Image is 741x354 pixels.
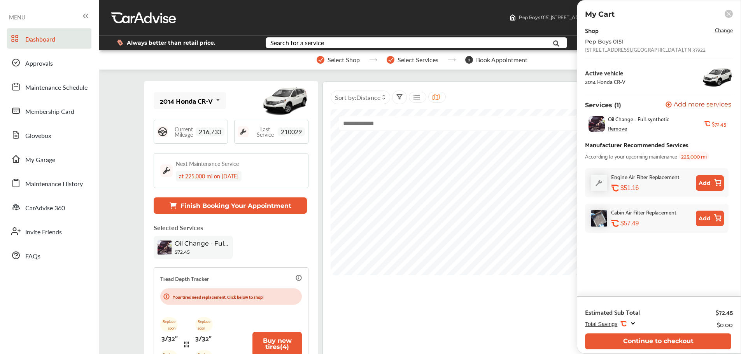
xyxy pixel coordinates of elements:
[160,97,213,105] div: 2014 Honda CR-V
[25,251,40,262] span: FAQs
[175,249,190,255] b: $72.45
[608,125,627,131] div: Remove
[25,179,83,189] span: Maintenance History
[7,77,91,97] a: Maintenance Schedule
[195,317,213,332] p: Replace soon
[270,40,324,46] div: Search for a service
[696,175,724,191] button: Add
[335,93,380,102] span: Sort by :
[25,131,51,141] span: Glovebox
[608,116,669,122] span: Oil Change - Full-synthetic
[117,39,123,46] img: dollor_label_vector.a70140d1.svg
[176,160,239,167] div: Next Maintenance Service
[716,308,733,316] div: $72.45
[278,127,305,136] span: 210029
[25,107,74,117] span: Membership Card
[611,208,676,216] div: Cabin Air Filter Replacement
[666,101,731,109] button: Add more services
[176,171,242,181] div: at 225,000 mi on [DATE]
[585,152,677,160] span: According to your upcoming maintenance
[585,139,688,150] div: Manufacturer Recommended Services
[620,184,693,192] div: $51.16
[173,293,263,300] p: Your tires need replacement. Click below to shop!
[591,210,607,227] img: cabin-air-filter-replacement-thumb.jpg
[674,101,731,109] span: Add more services
[476,56,527,63] span: Book Appointment
[585,46,706,52] div: [STREET_ADDRESS] , [GEOGRAPHIC_DATA] , TN 37922
[25,155,55,165] span: My Garage
[331,109,683,275] canvas: Map
[25,35,55,45] span: Dashboard
[679,152,709,160] span: 225,000 mi
[7,149,91,169] a: My Garage
[7,173,91,193] a: Maintenance History
[717,319,733,330] div: $0.00
[25,59,53,69] span: Approvals
[585,308,640,316] div: Estimated Sub Total
[585,101,621,109] p: Services (1)
[196,127,224,136] span: 216,733
[715,25,733,34] span: Change
[585,38,709,45] div: Pep Boys 0151
[328,56,360,63] span: Select Shop
[9,14,25,20] span: MENU
[585,321,617,327] span: Total Savings
[154,197,307,214] button: Finish Booking Your Appointment
[398,56,438,63] span: Select Services
[696,211,724,226] button: Add
[356,93,380,102] span: Distance
[25,83,88,93] span: Maintenance Schedule
[465,56,473,64] span: 3
[7,52,91,73] a: Approvals
[184,341,189,347] img: tire_track_logo.b900bcbc.svg
[387,56,394,64] img: stepper-checkmark.b5569197.svg
[585,333,731,349] button: Continue to checkout
[317,56,324,64] img: stepper-checkmark.b5569197.svg
[585,10,615,19] p: My Cart
[448,58,456,61] img: stepper-arrow.e24c07c6.svg
[7,101,91,121] a: Membership Card
[7,221,91,241] a: Invite Friends
[585,69,625,76] div: Active vehicle
[157,126,168,137] img: steering_logo
[519,14,669,20] span: Pep Boys 0151 , [STREET_ADDRESS] [GEOGRAPHIC_DATA] , TN 37922
[25,227,62,237] span: Invite Friends
[238,126,249,137] img: maintenance_logo
[611,172,680,181] div: Engine Air Filter Replacement
[7,197,91,217] a: CarAdvise 360
[160,317,178,332] p: Replace soon
[172,126,196,137] span: Current Mileage
[702,65,733,89] img: 9041_st0640_046.jpg
[7,125,91,145] a: Glovebox
[160,164,173,177] img: maintenance_logo
[585,25,599,35] div: Shop
[712,121,726,127] b: $72.45
[369,58,377,61] img: stepper-arrow.e24c07c6.svg
[154,223,203,232] p: Selected Services
[510,14,516,21] img: header-home-logo.8d720a4f.svg
[620,220,693,227] div: $57.49
[175,240,229,247] span: Oil Change - Full-synthetic
[127,40,215,45] span: Always better than retail price.
[666,101,733,109] a: Add more services
[161,332,178,344] p: 3/32"
[589,116,605,132] img: oil-change-thumb.jpg
[158,241,172,255] img: oil-change-thumb.jpg
[195,332,212,344] p: 3/32"
[591,175,607,191] img: default_wrench_icon.d1a43860.svg
[262,83,308,118] img: mobile_9041_st0640_046.jpg
[7,28,91,49] a: Dashboard
[160,274,209,283] p: Tread Depth Tracker
[252,126,278,137] span: Last Service
[25,203,65,213] span: CarAdvise 360
[7,245,91,265] a: FAQs
[585,78,625,85] div: 2014 Honda CR-V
